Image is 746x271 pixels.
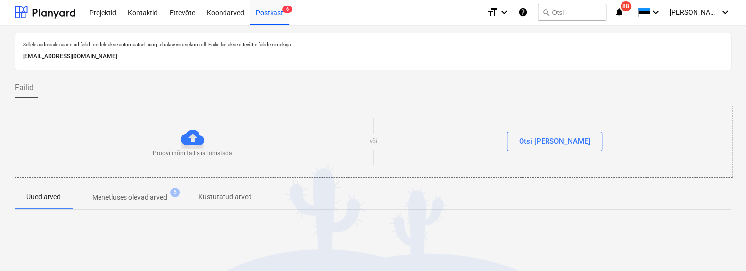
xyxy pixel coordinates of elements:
div: Otsi [PERSON_NAME] [519,135,590,148]
p: või [370,137,377,146]
i: keyboard_arrow_down [650,6,662,18]
span: Failid [15,82,34,94]
span: 6 [170,188,180,197]
p: [EMAIL_ADDRESS][DOMAIN_NAME] [23,52,723,62]
div: Proovi mõni fail siia lohistadavõiOtsi [PERSON_NAME] [15,106,732,178]
p: Uued arved [26,192,61,202]
span: 88 [621,1,631,11]
i: Abikeskus [518,6,528,18]
p: Menetluses olevad arved [92,192,167,203]
i: notifications [614,6,624,18]
i: keyboard_arrow_down [498,6,510,18]
i: keyboard_arrow_down [720,6,731,18]
p: Sellele aadressile saadetud failid töödeldakse automaatselt ning tehakse viirusekontroll. Failid ... [23,41,723,48]
i: format_size [487,6,498,18]
p: Proovi mõni fail siia lohistada [153,149,232,158]
span: 6 [282,6,292,13]
p: Kustutatud arved [199,192,252,202]
button: Otsi [538,4,606,21]
button: Otsi [PERSON_NAME] [507,132,602,151]
span: search [542,8,550,16]
span: [PERSON_NAME] [670,8,719,16]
